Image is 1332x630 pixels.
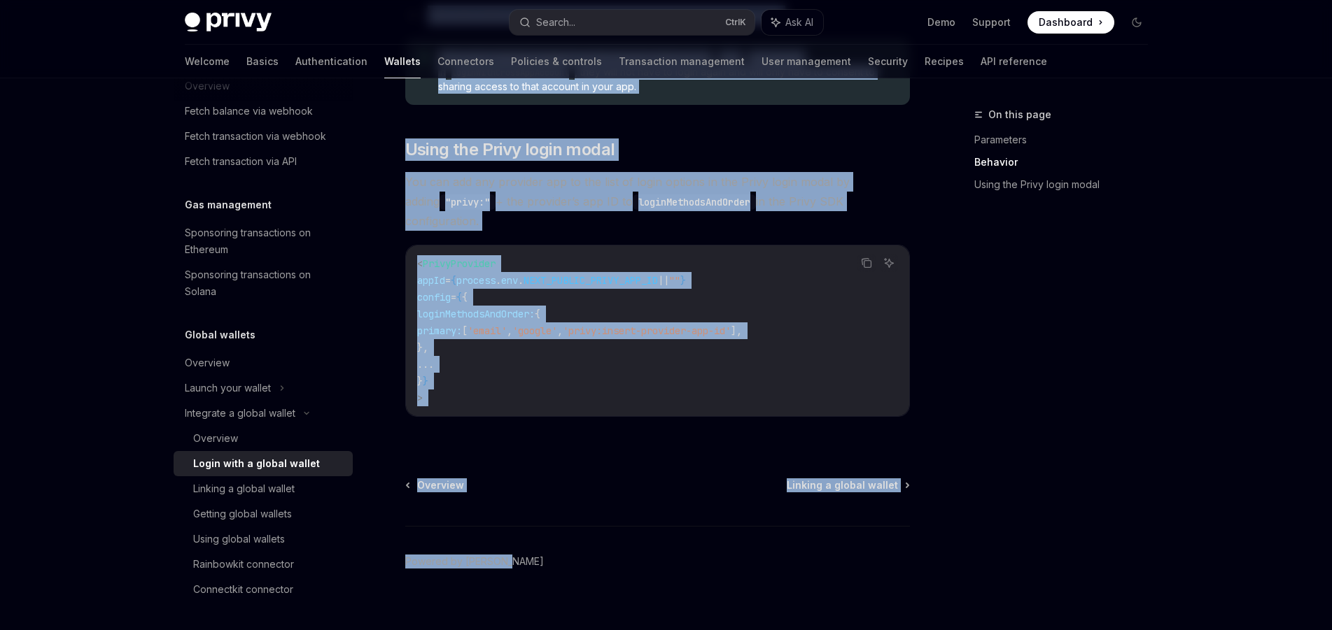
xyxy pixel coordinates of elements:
[669,274,680,287] span: ""
[417,478,464,492] span: Overview
[445,274,451,287] span: =
[451,291,456,303] span: =
[440,194,496,210] code: "privy:"
[185,405,295,422] div: Integrate a global wallet
[174,451,353,476] a: Login with a global wallet
[417,274,445,287] span: appId
[518,274,524,287] span: .
[658,274,669,287] span: ||
[787,478,898,492] span: Linking a global wallet
[731,324,742,337] span: ],
[174,577,353,602] a: Connectkit connector
[972,15,1011,29] a: Support
[423,375,428,387] span: }
[1126,11,1148,34] button: Toggle dark mode
[1039,15,1093,29] span: Dashboard
[174,552,353,577] a: Rainbowkit connector
[417,257,423,270] span: <
[423,257,496,270] span: PrivyProvider
[185,103,313,120] div: Fetch balance via webhook
[511,45,602,78] a: Policies & controls
[193,480,295,497] div: Linking a global wallet
[451,274,456,287] span: {
[619,45,745,78] a: Transaction management
[762,10,823,35] button: Ask AI
[193,581,293,598] div: Connectkit connector
[185,128,326,145] div: Fetch transaction via webhook
[185,224,344,258] div: Sponsoring transactions on Ethereum
[185,45,230,78] a: Welcome
[785,15,813,29] span: Ask AI
[185,355,230,371] div: Overview
[524,274,658,287] span: NEXT_PUBLIC_PRIVY_APP_ID
[468,324,507,337] span: 'email'
[417,375,423,387] span: }
[507,324,512,337] span: ,
[857,254,876,272] button: Copy the contents from the code block
[787,478,909,492] a: Linking a global wallet
[417,291,451,303] span: config
[185,327,255,343] h5: Global wallets
[1028,11,1114,34] a: Dashboard
[174,220,353,262] a: Sponsoring transactions on Ethereum
[456,291,462,303] span: {
[193,455,320,472] div: Login with a global wallet
[496,274,501,287] span: .
[174,527,353,552] a: Using global wallets
[762,45,851,78] a: User management
[417,308,535,320] span: loginMethodsAndOrder:
[417,324,462,337] span: primary:
[185,380,271,396] div: Launch your wallet
[193,430,238,447] div: Overview
[510,10,755,35] button: Search...CtrlK
[981,45,1047,78] a: API reference
[456,274,496,287] span: process
[462,324,468,337] span: [
[680,274,686,287] span: }
[174,476,353,501] a: Linking a global wallet
[185,153,297,170] div: Fetch transaction via API
[462,291,468,303] span: {
[925,45,964,78] a: Recipes
[536,14,575,31] div: Search...
[437,45,494,78] a: Connectors
[725,17,746,28] span: Ctrl K
[974,151,1159,173] a: Behavior
[417,358,434,371] span: ...
[185,13,272,32] img: dark logo
[407,478,464,492] a: Overview
[185,196,272,213] h5: Gas management
[417,392,423,404] span: >
[512,324,557,337] span: 'google'
[974,173,1159,196] a: Using the Privy login modal
[974,129,1159,151] a: Parameters
[174,426,353,451] a: Overview
[193,506,292,522] div: Getting global wallets
[405,138,615,161] span: Using the Privy login modal
[988,106,1051,123] span: On this page
[174,99,353,124] a: Fetch balance via webhook
[246,45,279,78] a: Basics
[927,15,955,29] a: Demo
[185,266,344,300] div: Sponsoring transactions on Solana
[384,45,421,78] a: Wallets
[295,45,367,78] a: Authentication
[633,194,756,210] code: loginMethodsAndOrder
[417,341,428,354] span: },
[557,324,563,337] span: ,
[405,554,544,568] a: Powered by [PERSON_NAME]
[174,501,353,527] a: Getting global wallets
[174,350,353,375] a: Overview
[174,262,353,304] a: Sponsoring transactions on Solana
[405,172,910,231] span: You can add any provider app to the list of login options in the Privy login modal by adding + th...
[563,324,731,337] span: 'privy:insert-provider-app-id'
[501,274,518,287] span: env
[535,308,540,320] span: {
[193,531,285,547] div: Using global wallets
[174,124,353,149] a: Fetch transaction via webhook
[868,45,908,78] a: Security
[174,149,353,174] a: Fetch transaction via API
[193,556,294,573] div: Rainbowkit connector
[880,254,898,272] button: Ask AI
